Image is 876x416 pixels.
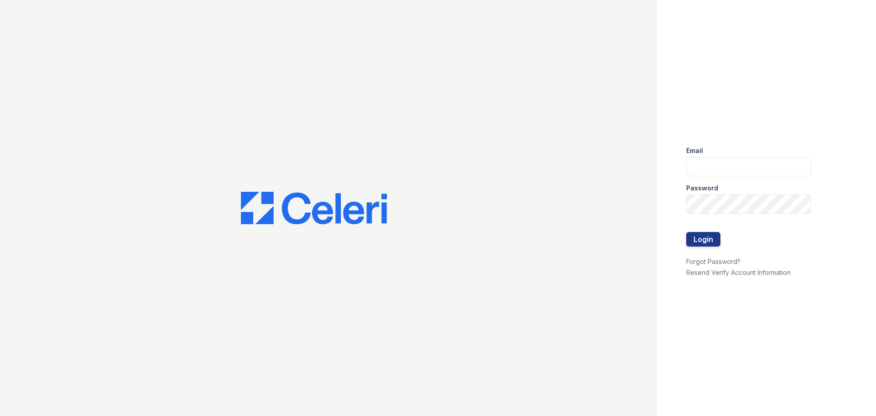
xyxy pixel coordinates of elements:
[241,192,387,225] img: CE_Logo_Blue-a8612792a0a2168367f1c8372b55b34899dd931a85d93a1a3d3e32e68fde9ad4.png
[686,269,791,276] a: Resend Verify Account Information
[686,232,720,247] button: Login
[686,258,740,265] a: Forgot Password?
[686,146,703,155] label: Email
[686,184,718,193] label: Password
